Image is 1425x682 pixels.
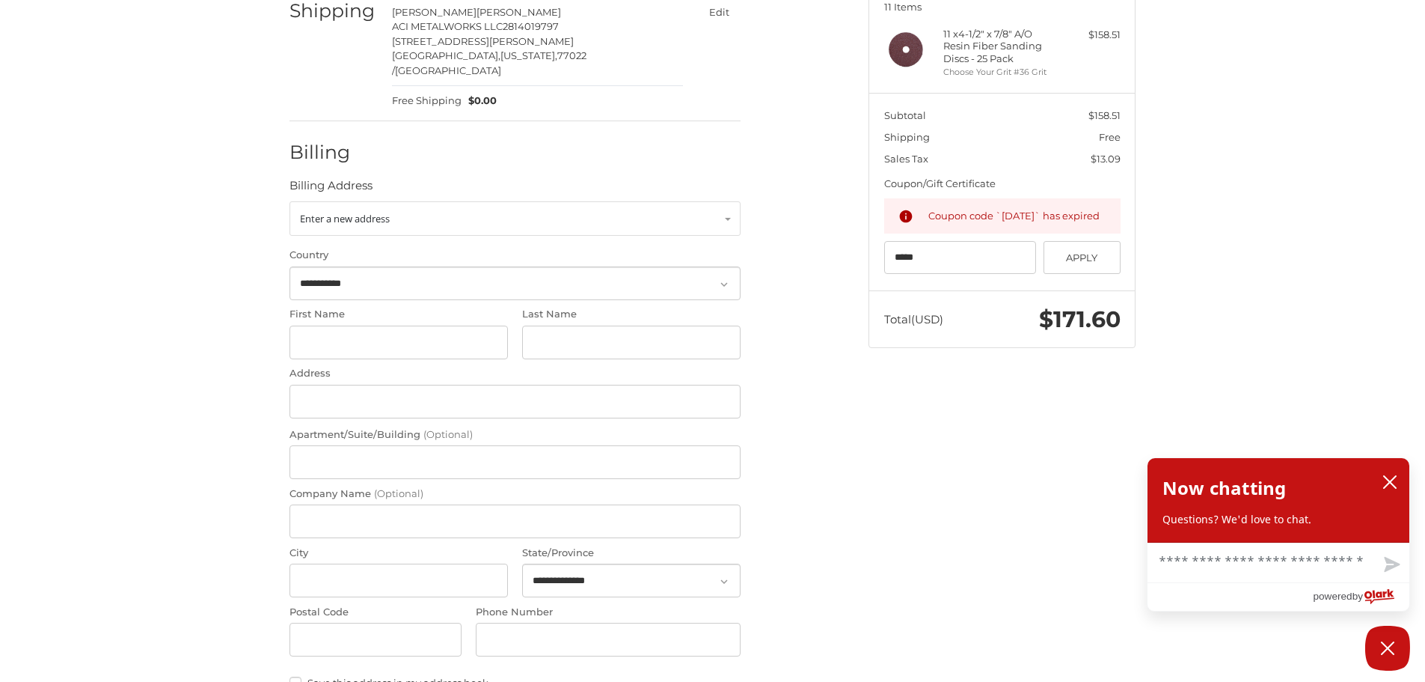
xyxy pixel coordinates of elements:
input: Gift Certificate or Coupon Code [884,241,1037,275]
label: Apartment/Suite/Building [289,427,741,442]
span: [PERSON_NAME] [476,6,561,18]
h3: 11 Items [884,1,1121,13]
span: Shipping [884,131,930,143]
label: State/Province [522,546,741,561]
span: [STREET_ADDRESS][PERSON_NAME] [392,35,574,47]
span: ACI METALWORKS LLC [392,20,503,32]
small: (Optional) [423,428,473,440]
span: [PERSON_NAME] [392,6,476,18]
span: 2814019797 [503,20,559,32]
span: Enter a new address [300,212,390,225]
div: Coupon/Gift Certificate [884,177,1121,192]
span: Sales Tax [884,153,928,165]
span: [US_STATE], [500,49,557,61]
label: Address [289,366,741,381]
label: Company Name [289,487,741,502]
h4: 11 x 4-1/2" x 7/8" A/O Resin Fiber Sanding Discs - 25 Pack [943,28,1058,64]
span: $171.60 [1039,305,1121,333]
small: (Optional) [374,487,423,499]
button: Send message [1372,548,1409,582]
label: Postal Code [289,605,462,620]
span: 77022 / [392,49,586,76]
span: $158.51 [1088,109,1121,121]
a: Enter or select a different address [289,201,741,236]
div: Coupon code `[DATE]` has expired [928,208,1106,224]
div: $158.51 [1061,28,1121,43]
span: $13.09 [1091,153,1121,165]
label: Last Name [522,307,741,322]
h2: Billing [289,141,377,164]
span: by [1352,587,1363,606]
button: Apply [1044,241,1121,275]
button: Edit [697,1,741,23]
span: Total (USD) [884,312,943,326]
legend: Billing Address [289,177,373,201]
h2: Now chatting [1162,473,1286,503]
label: Phone Number [476,605,741,620]
span: [GEOGRAPHIC_DATA] [395,64,501,76]
label: First Name [289,307,508,322]
span: Free [1099,131,1121,143]
label: Country [289,248,741,263]
div: olark chatbox [1147,457,1410,612]
a: Powered by Olark [1313,583,1409,611]
button: close chatbox [1378,471,1402,493]
span: $0.00 [462,94,497,109]
p: Questions? We'd love to chat. [1162,512,1394,527]
button: Close Chatbox [1365,626,1410,671]
span: Subtotal [884,109,926,121]
span: Free Shipping [392,94,462,109]
span: powered [1313,587,1352,606]
label: City [289,546,508,561]
span: [GEOGRAPHIC_DATA], [392,49,500,61]
li: Choose Your Grit #36 Grit [943,66,1058,79]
